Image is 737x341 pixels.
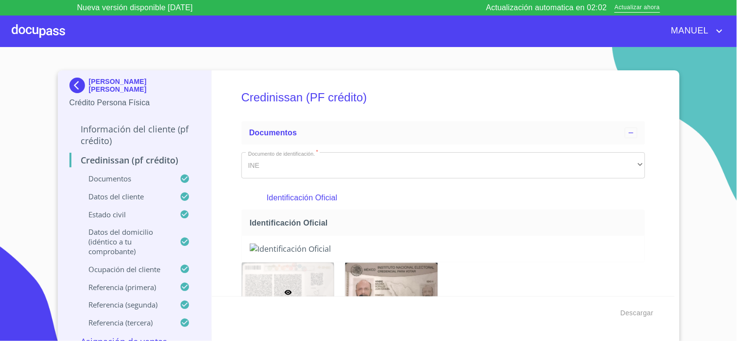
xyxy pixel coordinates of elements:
p: Nueva versión disponible [DATE] [77,2,193,14]
div: [PERSON_NAME] [PERSON_NAME] [69,78,200,97]
h5: Credinissan (PF crédito) [241,78,645,117]
p: Documentos [69,174,180,183]
p: Crédito Persona Física [69,97,200,109]
p: Referencia (primera) [69,282,180,292]
span: Descargar [620,307,653,319]
button: account of current user [664,23,725,39]
img: Identificación Oficial [345,263,438,322]
span: Identificación Oficial [250,218,641,228]
p: Información del cliente (PF crédito) [69,123,200,146]
span: MANUEL [664,23,714,39]
p: Actualización automatica en 02:02 [486,2,607,14]
div: INE [241,152,645,179]
img: Identificación Oficial [250,244,637,254]
span: Actualizar ahora [615,3,660,13]
p: Datos del cliente [69,192,180,201]
p: Credinissan (PF crédito) [69,154,200,166]
span: Documentos [249,129,297,137]
p: Referencia (segunda) [69,300,180,309]
p: Identificación Oficial [267,192,619,204]
p: Datos del domicilio (idéntico a tu comprobante) [69,227,180,256]
p: Referencia (tercera) [69,318,180,327]
div: Documentos [241,121,645,145]
button: Descargar [617,304,657,322]
p: Estado civil [69,210,180,219]
p: [PERSON_NAME] [PERSON_NAME] [89,78,200,93]
p: Ocupación del Cliente [69,264,180,274]
img: Docupass spot blue [69,78,89,93]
